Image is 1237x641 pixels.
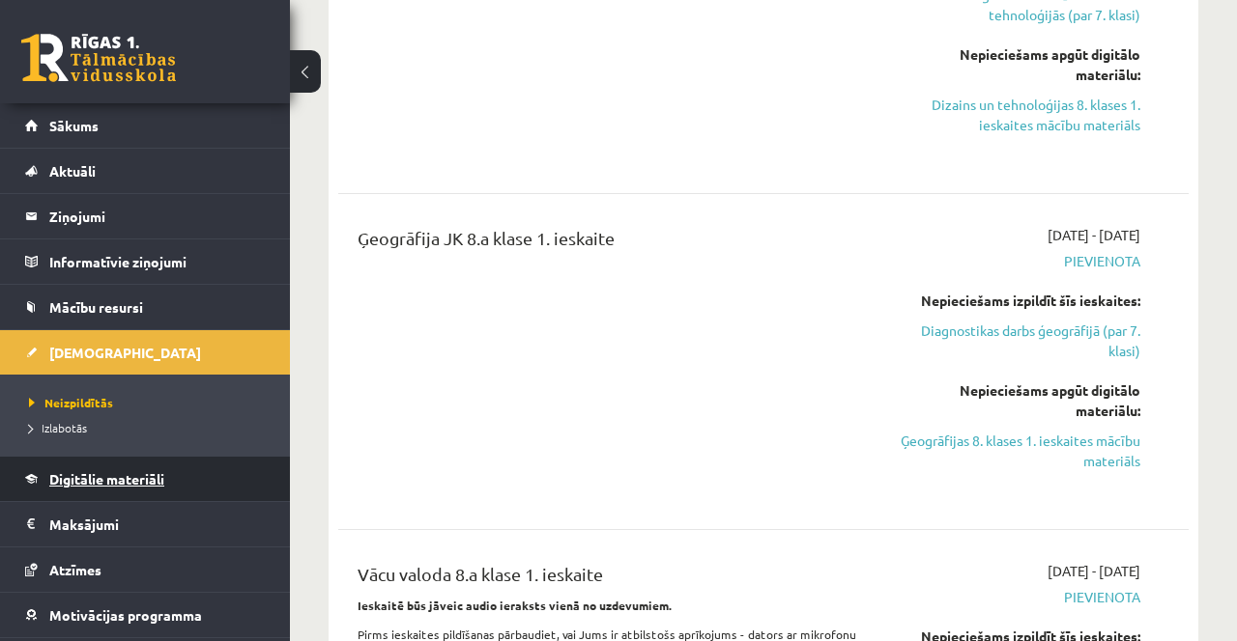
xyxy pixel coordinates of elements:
[49,239,266,284] legend: Informatīvie ziņojumi
[25,149,266,193] a: Aktuāli
[49,502,266,546] legend: Maksājumi
[899,587,1140,607] span: Pievienota
[29,419,271,436] a: Izlabotās
[358,561,870,597] div: Vācu valoda 8.a klase 1. ieskaite
[358,225,870,261] div: Ģeogrāfija JK 8.a klase 1. ieskaite
[899,251,1140,271] span: Pievienota
[49,194,266,238] legend: Ziņojumi
[25,285,266,329] a: Mācību resursi
[25,103,266,148] a: Sākums
[49,344,201,361] span: [DEMOGRAPHIC_DATA]
[899,320,1140,361] a: Diagnostikas darbs ģeogrāfijā (par 7. klasi)
[29,420,87,435] span: Izlabotās
[358,598,673,613] strong: Ieskaitē būs jāveic audio ieraksts vienā no uzdevumiem.
[899,95,1140,135] a: Dizains un tehnoloģijas 8. klases 1. ieskaites mācību materiāls
[899,291,1140,311] div: Nepieciešams izpildīt šīs ieskaites:
[899,380,1140,421] div: Nepieciešams apgūt digitālo materiālu:
[899,431,1140,471] a: Ģeogrāfijas 8. klases 1. ieskaites mācību materiāls
[21,34,176,82] a: Rīgas 1. Tālmācības vidusskola
[899,44,1140,85] div: Nepieciešams apgūt digitālo materiālu:
[25,194,266,238] a: Ziņojumi
[29,394,271,411] a: Neizpildītās
[25,239,266,284] a: Informatīvie ziņojumi
[1048,561,1140,581] span: [DATE] - [DATE]
[49,162,96,180] span: Aktuāli
[25,502,266,546] a: Maksājumi
[49,117,99,134] span: Sākums
[49,298,143,316] span: Mācību resursi
[25,593,266,637] a: Motivācijas programma
[25,547,266,592] a: Atzīmes
[1048,225,1140,245] span: [DATE] - [DATE]
[29,395,113,410] span: Neizpildītās
[25,457,266,501] a: Digitālie materiāli
[49,606,202,624] span: Motivācijas programma
[25,330,266,375] a: [DEMOGRAPHIC_DATA]
[49,561,101,578] span: Atzīmes
[49,470,164,488] span: Digitālie materiāli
